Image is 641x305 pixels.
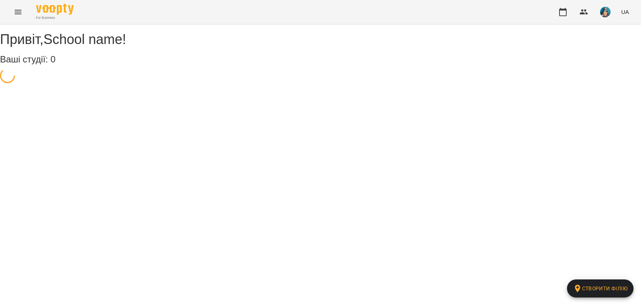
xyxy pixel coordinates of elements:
span: 0 [50,54,55,64]
img: Voopty Logo [36,4,74,15]
span: UA [621,8,629,16]
button: Menu [9,3,27,21]
span: For Business [36,15,74,20]
button: UA [618,5,632,19]
img: a2a92daf90b61915c986ae408127ef76.png [600,7,611,17]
